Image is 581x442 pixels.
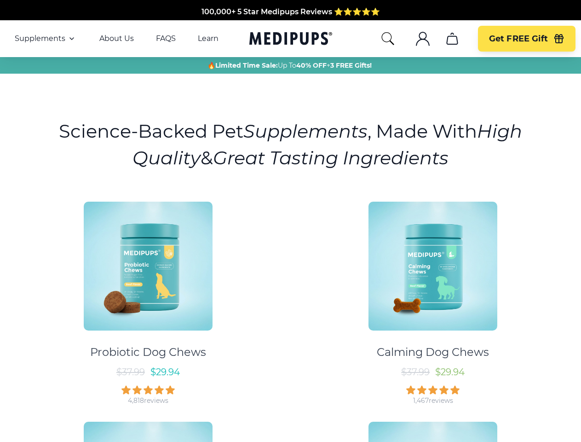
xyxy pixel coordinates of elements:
[435,366,465,378] span: $ 29.94
[198,34,219,43] a: Learn
[138,11,443,20] span: Made In The [GEOGRAPHIC_DATA] from domestic & globally sourced ingredients
[15,33,77,44] button: Supplements
[401,366,430,378] span: $ 37.99
[412,28,434,50] button: account
[295,193,572,405] a: Calming Dog Chews - MedipupsCalming Dog Chews$37.99$29.941,467reviews
[478,26,575,52] button: Get FREE Gift
[90,345,206,359] div: Probiotic Dog Chews
[489,34,548,44] span: Get FREE Gift
[156,34,176,43] a: FAQS
[58,118,523,171] h1: Science-Backed Pet , Made With &
[128,396,168,405] div: 4,818 reviews
[15,34,65,43] span: Supplements
[249,30,332,49] a: Medipups
[99,34,134,43] a: About Us
[413,396,453,405] div: 1,467 reviews
[84,202,213,331] img: Probiotic Dog Chews - Medipups
[377,345,489,359] div: Calming Dog Chews
[116,366,145,378] span: $ 37.99
[213,146,449,169] i: Great Tasting Ingredients
[207,61,372,70] span: 🔥 Up To +
[150,366,180,378] span: $ 29.94
[243,120,368,142] i: Supplements
[10,193,287,405] a: Probiotic Dog Chews - MedipupsProbiotic Dog Chews$37.99$29.944,818reviews
[380,31,395,46] button: search
[368,202,497,331] img: Calming Dog Chews - Medipups
[441,28,463,50] button: cart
